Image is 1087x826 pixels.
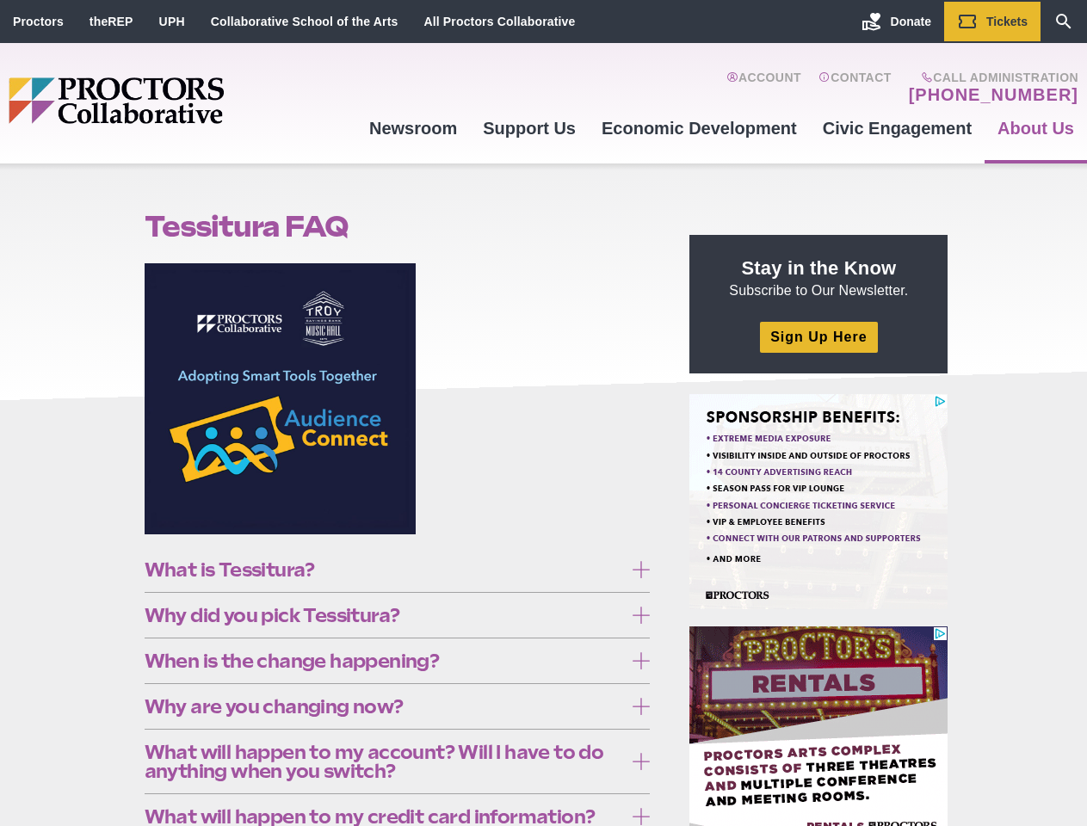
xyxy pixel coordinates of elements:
[689,394,948,609] iframe: Advertisement
[145,697,624,716] span: Why are you changing now?
[145,606,624,625] span: Why did you pick Tessitura?
[13,15,64,28] a: Proctors
[145,651,624,670] span: When is the change happening?
[356,105,470,151] a: Newsroom
[760,322,877,352] a: Sign Up Here
[159,15,185,28] a: UPH
[710,256,927,300] p: Subscribe to Our Newsletter.
[211,15,398,28] a: Collaborative School of the Arts
[985,105,1087,151] a: About Us
[742,257,897,279] strong: Stay in the Know
[818,71,892,105] a: Contact
[470,105,589,151] a: Support Us
[145,743,624,780] span: What will happen to my account? Will I have to do anything when you switch?
[904,71,1078,84] span: Call Administration
[944,2,1041,41] a: Tickets
[849,2,944,41] a: Donate
[986,15,1028,28] span: Tickets
[145,210,651,243] h1: Tessitura FAQ
[9,77,356,124] img: Proctors logo
[145,807,624,826] span: What will happen to my credit card information?
[1041,2,1087,41] a: Search
[145,560,624,579] span: What is Tessitura?
[891,15,931,28] span: Donate
[90,15,133,28] a: theREP
[423,15,575,28] a: All Proctors Collaborative
[810,105,985,151] a: Civic Engagement
[726,71,801,105] a: Account
[589,105,810,151] a: Economic Development
[909,84,1078,105] a: [PHONE_NUMBER]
